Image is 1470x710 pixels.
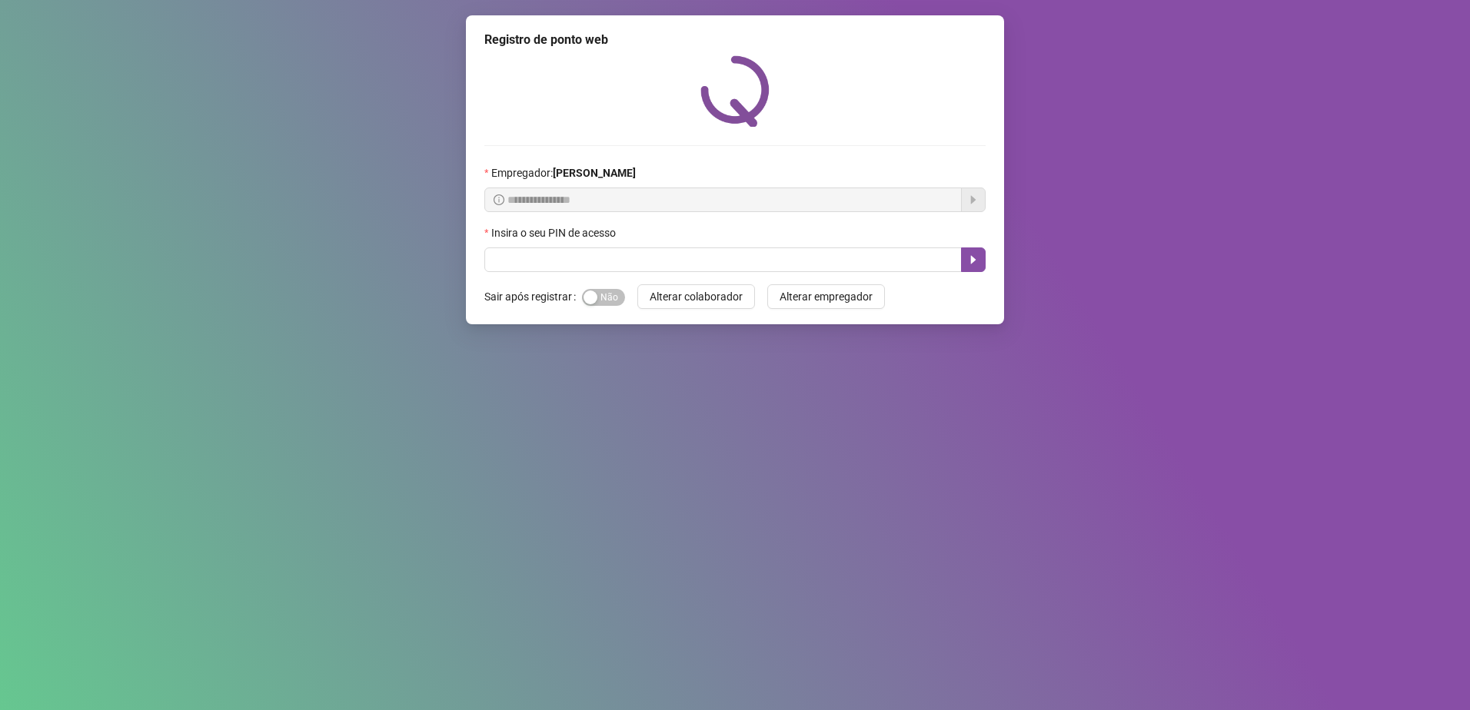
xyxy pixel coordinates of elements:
[967,254,979,266] span: caret-right
[494,194,504,205] span: info-circle
[650,288,743,305] span: Alterar colaborador
[700,55,770,127] img: QRPoint
[491,164,636,181] span: Empregador :
[484,224,626,241] label: Insira o seu PIN de acesso
[767,284,885,309] button: Alterar empregador
[484,284,582,309] label: Sair após registrar
[637,284,755,309] button: Alterar colaborador
[484,31,986,49] div: Registro de ponto web
[780,288,873,305] span: Alterar empregador
[553,167,636,179] strong: [PERSON_NAME]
